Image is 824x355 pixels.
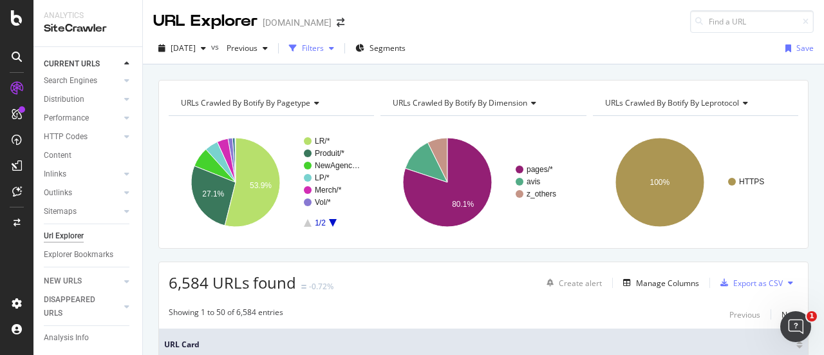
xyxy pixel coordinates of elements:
div: Analytics [44,10,132,21]
div: Content [44,149,71,162]
a: Url Explorer [44,229,133,243]
div: Filters [302,43,324,53]
div: -0.72% [309,281,333,292]
span: URLs Crawled By Botify By pagetype [181,97,310,108]
text: pages/* [527,165,553,174]
button: Create alert [541,273,602,293]
a: Explorer Bookmarks [44,248,133,262]
div: Search Engines [44,74,97,88]
text: Merch/* [315,186,342,195]
div: Url Explorer [44,229,84,243]
div: Explorer Bookmarks [44,248,113,262]
div: Export as CSV [733,278,783,289]
h4: URLs Crawled By Botify By leprotocol [603,93,787,113]
button: Previous [221,38,273,59]
button: Segments [350,38,411,59]
svg: A chart. [593,126,795,238]
button: Save [780,38,814,59]
text: avis [527,177,540,186]
div: DISAPPEARED URLS [44,293,109,320]
text: 1/2 [315,218,326,227]
text: z_others [527,189,556,198]
text: Produit/* [315,149,344,158]
text: 100% [650,178,669,187]
text: 53.9% [250,181,272,190]
iframe: Intercom live chat [780,311,811,342]
text: Vol/* [315,198,331,207]
a: Performance [44,111,120,125]
span: URLs Crawled By Botify By leprotocol [605,97,739,108]
text: NewAgenc… [315,161,360,170]
button: Next [782,307,798,322]
a: Inlinks [44,168,120,181]
span: Segments [370,43,406,53]
input: Find a URL [690,10,814,33]
span: URLs Crawled By Botify By dimension [393,97,527,108]
div: arrow-right-arrow-left [337,18,344,27]
img: Equal [301,285,306,289]
div: URL Explorer [153,10,257,32]
div: [DOMAIN_NAME] [263,16,332,29]
a: CURRENT URLS [44,57,120,71]
div: CURRENT URLS [44,57,100,71]
text: 80.1% [452,200,474,209]
a: Outlinks [44,186,120,200]
span: 6,584 URLs found [169,272,296,293]
a: Sitemaps [44,205,120,218]
button: Export as CSV [715,273,783,293]
a: Content [44,149,133,162]
h4: URLs Crawled By Botify By pagetype [178,93,362,113]
span: URL Card [164,339,793,350]
div: Previous [729,309,760,320]
text: HTTPS [739,177,764,186]
svg: A chart. [380,126,583,238]
div: Next [782,309,798,320]
a: HTTP Codes [44,130,120,144]
div: Save [796,43,814,53]
div: NEW URLS [44,274,82,288]
div: SiteCrawler [44,21,132,36]
span: Previous [221,43,257,53]
h4: URLs Crawled By Botify By dimension [390,93,574,113]
div: Create alert [559,278,602,289]
a: Search Engines [44,74,120,88]
a: Analysis Info [44,331,133,345]
a: DISAPPEARED URLS [44,293,120,320]
div: Showing 1 to 50 of 6,584 entries [169,307,283,322]
div: Inlinks [44,168,66,181]
a: NEW URLS [44,274,120,288]
text: 27.1% [202,189,224,198]
span: vs [211,41,221,52]
button: Previous [729,307,760,322]
button: Filters [284,38,339,59]
span: 1 [807,311,817,321]
div: HTTP Codes [44,130,88,144]
div: Analysis Info [44,331,89,345]
div: Manage Columns [636,278,699,289]
div: Distribution [44,93,84,106]
a: Distribution [44,93,120,106]
button: Manage Columns [618,275,699,291]
div: Sitemaps [44,205,77,218]
button: [DATE] [153,38,211,59]
div: Outlinks [44,186,72,200]
div: Performance [44,111,89,125]
span: 2025 Sep. 29th [171,43,196,53]
svg: A chart. [169,126,371,238]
